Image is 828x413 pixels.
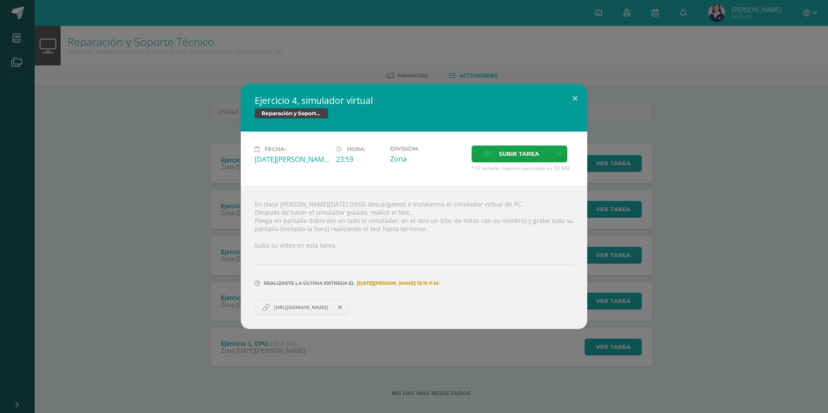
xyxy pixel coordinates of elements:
span: * El tamaño máximo permitido es 50 MB [472,165,573,172]
span: Reparación y Soporte Técnico [255,108,328,119]
div: [DATE][PERSON_NAME] [255,155,329,164]
label: División: [390,145,465,152]
span: [DATE][PERSON_NAME] 13:15 p.m. [355,283,440,284]
div: Zona [390,154,465,164]
button: Close (Esc) [563,84,587,113]
div: En clase [PERSON_NAME][DATE] 03/06 descargamos e instalamos el simulador virtual de PC. Después d... [241,186,587,329]
div: 23:59 [336,155,383,164]
h2: Ejercicio 4, simulador virtual [255,94,573,106]
span: Realizaste la última entrega el [264,280,355,286]
span: [URL][DOMAIN_NAME] [270,304,333,311]
span: Fecha: [265,146,286,152]
a: [URL][DOMAIN_NAME] [255,300,348,315]
span: Hora: [347,146,365,152]
span: Subir tarea [499,146,539,162]
span: Remover entrega [333,303,348,312]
